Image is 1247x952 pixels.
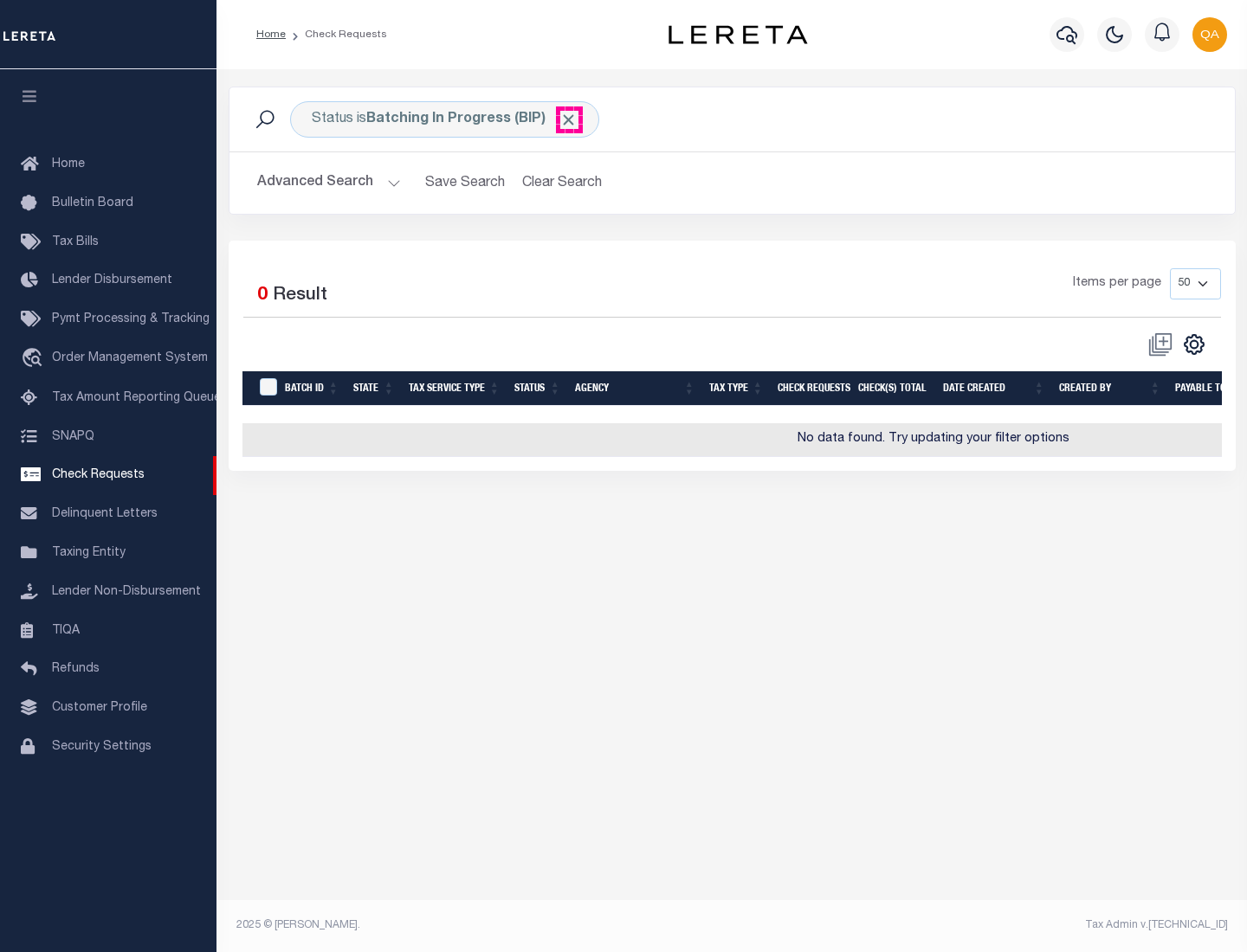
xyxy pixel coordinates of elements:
[702,371,771,407] th: Tax Type: activate to sort column ascending
[52,313,210,325] span: Pymt Processing & Tracking
[1192,17,1227,52] img: svg+xml;base64,PHN2ZyB4bWxucz0iaHR0cDovL3d3dy53My5vcmcvMjAwMC9zdmciIHBvaW50ZXItZXZlbnRzPSJub25lIi...
[52,547,126,559] span: Taxing Entity
[286,27,387,42] li: Check Requests
[256,29,286,40] a: Home
[669,25,807,44] img: logo-dark.svg
[52,236,99,248] span: Tax Bills
[52,586,201,598] span: Lender Non-Disbursement
[52,158,85,170] span: Home
[52,352,208,364] span: Order Management System
[568,371,702,407] th: Agency: activate to sort column ascending
[223,917,733,933] div: 2025 © [PERSON_NAME].
[290,101,599,138] div: Status is
[745,917,1228,933] div: Tax Admin v.[TECHNICAL_ID]
[52,469,145,481] span: Check Requests
[936,371,1052,407] th: Date Created: activate to sort column ascending
[52,702,147,714] span: Customer Profile
[507,371,568,407] th: Status: activate to sort column ascending
[1052,371,1168,407] th: Created By: activate to sort column ascending
[515,166,610,200] button: Clear Search
[52,663,100,675] span: Refunds
[257,166,401,200] button: Advanced Search
[52,392,221,404] span: Tax Amount Reporting Queue
[402,371,507,407] th: Tax Service Type: activate to sort column ascending
[1073,274,1161,293] span: Items per page
[52,624,80,636] span: TIQA
[415,166,515,200] button: Save Search
[771,371,851,407] th: Check Requests
[559,111,578,129] span: Click to Remove
[346,371,402,407] th: State: activate to sort column ascending
[21,348,48,370] i: travel_explore
[273,282,327,310] label: Result
[851,371,936,407] th: Check(s) Total
[366,113,578,126] b: Batching In Progress (BIP)
[52,430,94,442] span: SNAPQ
[257,286,268,305] span: 0
[52,741,152,753] span: Security Settings
[278,371,346,407] th: Batch Id: activate to sort column ascending
[52,274,172,286] span: Lender Disbursement
[52,508,158,520] span: Delinquent Letters
[52,197,133,209] span: Bulletin Board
